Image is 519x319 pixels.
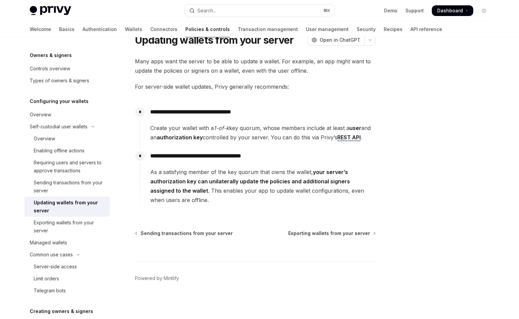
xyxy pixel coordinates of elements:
[34,147,84,155] div: Enabling offline actions
[437,7,463,14] span: Dashboard
[24,75,110,87] a: Types of owners & signers
[24,249,110,261] button: Toggle Common use cases section
[150,123,375,142] span: Create your wallet with a key quorum, whose members include at least a and an controlled by your ...
[135,34,294,46] h1: Updating wallets from your server
[238,21,298,37] a: Transaction management
[24,121,110,133] button: Toggle Self-custodial user wallets section
[59,21,74,37] a: Basics
[24,217,110,237] a: Exporting wallets from your server
[30,65,70,73] div: Controls overview
[34,135,55,143] div: Overview
[384,7,397,14] a: Demo
[135,82,376,91] span: For server-side wallet updates, Privy generally recommends:
[34,263,77,271] div: Server-side access
[135,57,376,75] span: Many apps want the server to be able to update a wallet. For example, an app might want to update...
[150,167,375,205] span: As a satisfying member of the key quorum that owns the wallet, . This enables your app to update ...
[30,123,88,131] div: Self-custodial user wallets
[30,97,89,105] h5: Configuring your wallets
[479,5,489,16] button: Toggle dark mode
[432,5,473,16] a: Dashboard
[24,197,110,217] a: Updating wallets from your server
[136,230,233,237] a: Sending transactions from your server
[214,125,229,131] em: 1-of-k
[135,275,179,282] a: Powered by Mintlify
[24,177,110,197] a: Sending transactions from your server
[34,219,106,235] div: Exporting wallets from your server
[24,145,110,157] a: Enabling offline actions
[197,7,216,15] div: Search...
[157,134,203,141] strong: authorization key
[410,21,442,37] a: API reference
[349,125,361,131] strong: user
[306,21,349,37] a: User management
[150,169,350,194] strong: your server’s authorization key can unilaterally update the policies and additional signers assig...
[323,8,330,13] span: ⌘ K
[320,37,360,43] span: Open in ChatGPT
[288,230,370,237] span: Exporting wallets from your server
[150,21,177,37] a: Connectors
[24,285,110,297] a: Telegram bots
[288,230,375,237] a: Exporting wallets from your server
[405,7,424,14] a: Support
[125,21,142,37] a: Wallets
[30,77,89,85] div: Types of owners & signers
[34,199,106,215] div: Updating wallets from your server
[30,21,51,37] a: Welcome
[34,275,59,283] div: Limit orders
[337,134,361,141] a: REST API
[30,51,72,59] h5: Owners & signers
[24,63,110,75] a: Controls overview
[34,287,66,295] div: Telegram bots
[185,21,230,37] a: Policies & controls
[24,133,110,145] a: Overview
[30,307,93,315] h5: Creating owners & signers
[30,111,51,119] div: Overview
[141,230,233,237] span: Sending transactions from your server
[357,21,376,37] a: Security
[384,21,402,37] a: Recipes
[82,21,117,37] a: Authentication
[34,159,106,175] div: Requiring users and servers to approve transactions
[307,34,364,46] button: Open in ChatGPT
[24,237,110,249] a: Managed wallets
[185,5,334,17] button: Open search
[24,261,110,273] a: Server-side access
[24,109,110,121] a: Overview
[30,6,71,15] img: light logo
[34,179,106,195] div: Sending transactions from your server
[24,157,110,177] a: Requiring users and servers to approve transactions
[30,239,67,247] div: Managed wallets
[30,251,73,259] div: Common use cases
[24,273,110,285] a: Limit orders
